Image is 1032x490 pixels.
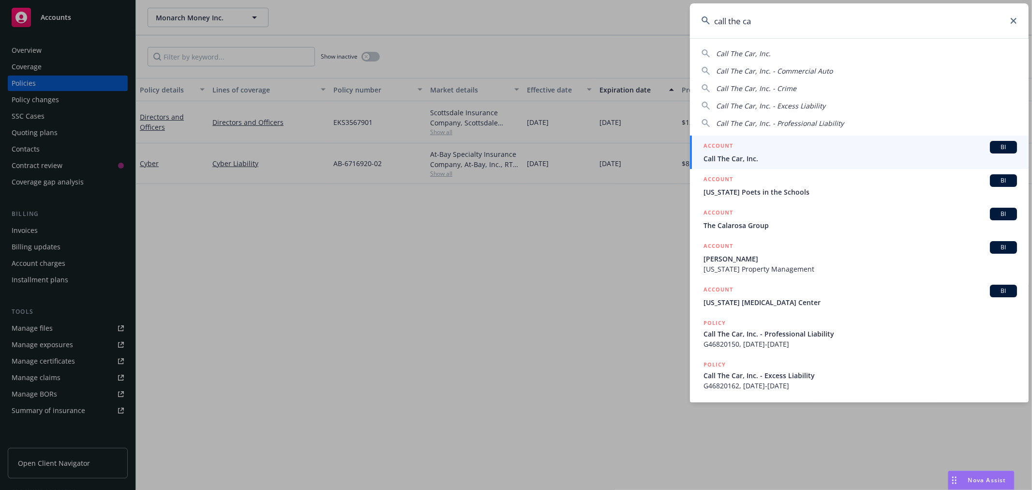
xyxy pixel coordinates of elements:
span: [US_STATE] [MEDICAL_DATA] Center [703,297,1017,307]
span: [PERSON_NAME] [703,254,1017,264]
h5: ACCOUNT [703,208,733,219]
h5: ACCOUNT [703,285,733,296]
span: Call The Car, Inc. - Excess Liability [716,101,825,110]
span: [US_STATE] Property Management [703,264,1017,274]
h5: POLICY [703,318,726,328]
span: Call The Car, Inc. [716,49,771,58]
a: ACCOUNTBI[PERSON_NAME][US_STATE] Property Management [690,236,1029,279]
h5: POLICY [703,401,726,411]
h5: ACCOUNT [703,174,733,186]
span: [US_STATE] Poets in the Schools [703,187,1017,197]
span: BI [994,287,1013,295]
button: Nova Assist [948,471,1015,490]
a: ACCOUNTBI[US_STATE] Poets in the Schools [690,169,1029,202]
div: Drag to move [948,471,960,490]
a: POLICYCall The Car, Inc. - Excess LiabilityG46820162, [DATE]-[DATE] [690,354,1029,396]
a: ACCOUNTBIThe Calarosa Group [690,202,1029,236]
span: Nova Assist [968,476,1006,484]
a: POLICYCall The Car, Inc. - Professional LiabilityG46820150, [DATE]-[DATE] [690,313,1029,354]
span: G46820150, [DATE]-[DATE] [703,339,1017,349]
span: Call The Car, Inc. - Crime [716,84,796,93]
span: G46820162, [DATE]-[DATE] [703,381,1017,391]
span: Call The Car, Inc. - Commercial Auto [716,66,833,76]
span: BI [994,176,1013,185]
h5: POLICY [703,360,726,369]
span: BI [994,243,1013,252]
span: Call The Car, Inc. - Professional Liability [703,329,1017,339]
span: BI [994,210,1013,218]
a: ACCOUNTBICall The Car, Inc. [690,136,1029,169]
h5: ACCOUNT [703,141,733,153]
span: Call The Car, Inc. - Excess Liability [703,370,1017,381]
h5: ACCOUNT [703,241,733,253]
span: Call The Car, Inc. - Professional Liability [716,119,844,128]
span: The Calarosa Group [703,220,1017,230]
span: Call The Car, Inc. [703,153,1017,164]
a: POLICY [690,396,1029,438]
a: ACCOUNTBI[US_STATE] [MEDICAL_DATA] Center [690,279,1029,313]
input: Search... [690,3,1029,38]
span: BI [994,143,1013,152]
